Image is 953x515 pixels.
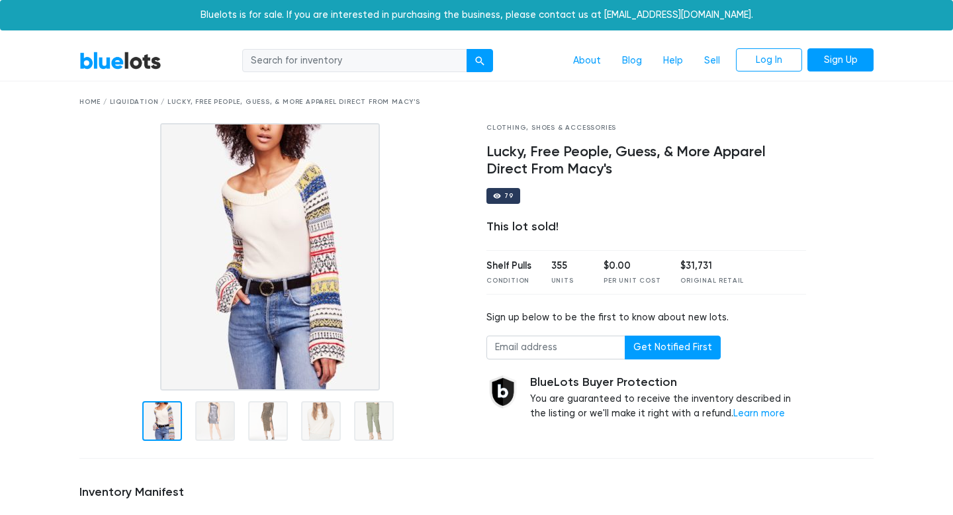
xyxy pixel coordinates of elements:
div: 79 [504,193,514,199]
input: Search for inventory [242,49,467,73]
div: Original Retail [680,276,744,286]
div: $31,731 [680,259,744,273]
div: This lot sold! [486,220,806,234]
div: Shelf Pulls [486,259,531,273]
div: Units [551,276,584,286]
h5: Inventory Manifest [79,485,874,500]
div: Condition [486,276,531,286]
a: Help [653,48,694,73]
img: buyer_protection_shield-3b65640a83011c7d3ede35a8e5a80bfdfaa6a97447f0071c1475b91a4b0b3d01.png [486,375,520,408]
a: Log In [736,48,802,72]
div: Clothing, Shoes & Accessories [486,123,806,133]
div: You are guaranteed to receive the inventory described in the listing or we'll make it right with ... [530,375,806,421]
div: Sign up below to be the first to know about new lots. [486,310,806,325]
div: Home / Liquidation / Lucky, Free People, Guess, & More Apparel Direct From Macy's [79,97,874,107]
div: Per Unit Cost [604,276,660,286]
a: About [563,48,612,73]
div: $0.00 [604,259,660,273]
div: 355 [551,259,584,273]
a: Sign Up [807,48,874,72]
a: Sell [694,48,731,73]
button: Get Notified First [625,336,721,359]
a: BlueLots [79,51,161,70]
a: Blog [612,48,653,73]
h5: BlueLots Buyer Protection [530,375,806,390]
input: Email address [486,336,625,359]
h4: Lucky, Free People, Guess, & More Apparel Direct From Macy's [486,144,806,178]
img: b2fa9162-ace8-4667-9dc4-efcfc2bc514e-1557071538 [160,123,380,391]
a: Learn more [733,408,785,419]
